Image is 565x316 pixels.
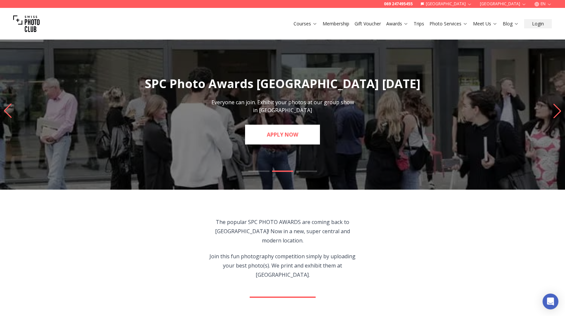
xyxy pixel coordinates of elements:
p: Join this fun photography competition simply by uploading your best photo(s). We print and exhibi... [207,252,358,279]
a: Courses [294,20,317,27]
p: Everyone can join. Exhibit your photos at our group show in [GEOGRAPHIC_DATA] [209,98,357,114]
button: Trips [411,19,427,28]
a: Gift Voucher [355,20,381,27]
button: Blog [500,19,521,28]
a: 069 247495455 [384,1,413,7]
a: Awards [386,20,408,27]
a: Blog [503,20,519,27]
a: APPLY NOW [245,125,320,144]
div: Open Intercom Messenger [543,294,558,309]
button: Login [524,19,552,28]
img: Swiss photo club [13,11,40,37]
p: The popular SPC PHOTO AWARDS are coming back to [GEOGRAPHIC_DATA]! Now in a new, super central an... [207,217,358,245]
a: Meet Us [473,20,497,27]
button: Courses [291,19,320,28]
a: Trips [414,20,424,27]
button: Gift Voucher [352,19,384,28]
button: Awards [384,19,411,28]
button: Photo Services [427,19,470,28]
a: Photo Services [429,20,468,27]
a: Membership [323,20,349,27]
button: Meet Us [470,19,500,28]
button: Membership [320,19,352,28]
